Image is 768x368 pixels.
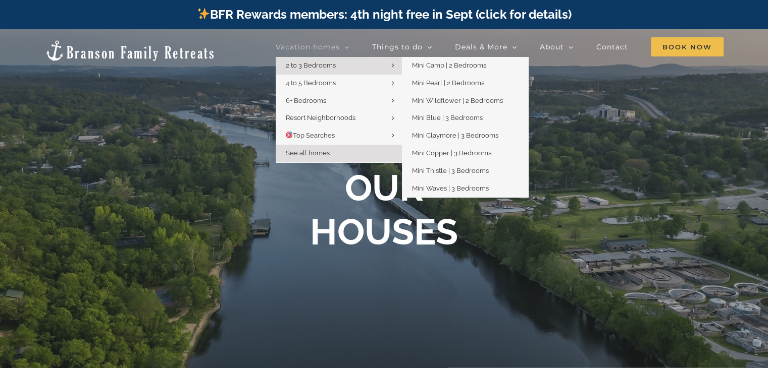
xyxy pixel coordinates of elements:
[276,145,402,162] a: See all homes
[412,167,489,174] span: Mini Thistle | 3 Bedrooms
[286,62,336,69] span: 2 to 3 Bedrooms
[372,37,432,57] a: Things to do
[310,166,458,253] b: OUR HOUSES
[402,145,528,162] a: Mini Copper | 3 Bedrooms
[402,75,528,92] a: Mini Pearl | 2 Bedrooms
[596,43,628,50] span: Contact
[286,132,292,138] img: 🎯
[402,180,528,198] a: Mini Waves | 3 Bedrooms
[286,149,330,157] span: See all homes
[412,185,489,192] span: Mini Waves | 3 Bedrooms
[596,37,628,57] a: Contact
[44,39,216,62] img: Branson Family Retreats Logo
[412,97,503,104] span: Mini Wildflower | 2 Bedrooms
[455,37,517,57] a: Deals & More
[402,109,528,127] a: Mini Blue | 3 Bedrooms
[276,43,340,50] span: Vacation homes
[402,57,528,75] a: Mini Camp | 2 Bedrooms
[197,8,210,20] img: ✨
[455,43,507,50] span: Deals & More
[372,43,423,50] span: Things to do
[276,109,402,127] a: Resort Neighborhoods
[412,149,491,157] span: Mini Copper | 3 Bedrooms
[196,7,572,22] a: BFR Rewards members: 4th night free in Sept (click for details)
[412,62,486,69] span: Mini Camp | 2 Bedrooms
[286,97,326,104] span: 6+ Bedrooms
[540,43,564,50] span: About
[276,127,402,145] a: 🎯Top Searches
[276,57,402,75] a: 2 to 3 Bedrooms
[276,37,349,57] a: Vacation homes
[540,37,574,57] a: About
[402,162,528,180] a: Mini Thistle | 3 Bedrooms
[412,114,483,121] span: Mini Blue | 3 Bedrooms
[276,37,724,57] nav: Main Menu
[286,114,355,121] span: Resort Neighborhoods
[286,132,335,139] span: Top Searches
[276,75,402,92] a: 4 to 5 Bedrooms
[402,92,528,110] a: Mini Wildflower | 2 Bedrooms
[402,127,528,145] a: Mini Claymore | 3 Bedrooms
[651,37,724,57] a: Book Now
[412,132,498,139] span: Mini Claymore | 3 Bedrooms
[276,92,402,110] a: 6+ Bedrooms
[286,79,336,87] span: 4 to 5 Bedrooms
[412,79,484,87] span: Mini Pearl | 2 Bedrooms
